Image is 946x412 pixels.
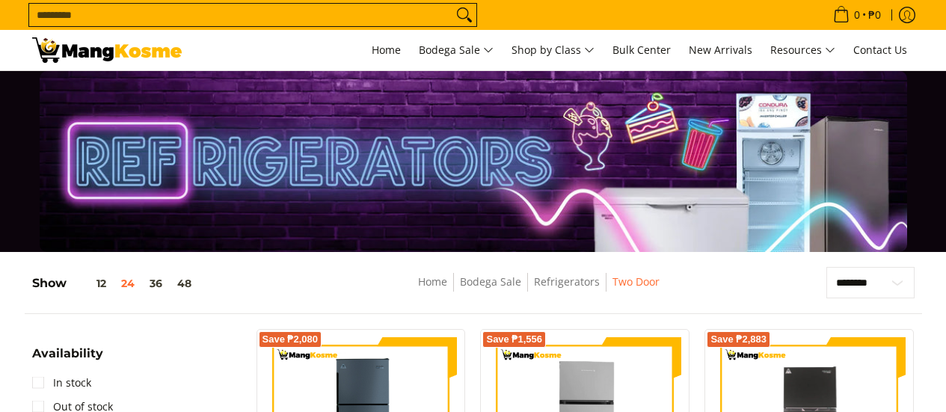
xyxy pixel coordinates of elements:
[612,273,660,292] span: Two Door
[681,30,760,70] a: New Arrivals
[452,4,476,26] button: Search
[770,41,835,60] span: Resources
[197,30,915,70] nav: Main Menu
[311,273,766,307] nav: Breadcrumbs
[852,10,862,20] span: 0
[262,335,319,344] span: Save ₱2,080
[32,37,182,63] img: Bodega Sale Refrigerator l Mang Kosme: Home Appliances Warehouse Sale Two Door
[866,10,883,20] span: ₱0
[32,348,103,360] span: Availability
[418,274,447,289] a: Home
[853,43,907,57] span: Contact Us
[411,30,501,70] a: Bodega Sale
[512,41,595,60] span: Shop by Class
[32,276,199,291] h5: Show
[364,30,408,70] a: Home
[32,371,91,395] a: In stock
[846,30,915,70] a: Contact Us
[142,277,170,289] button: 36
[419,41,494,60] span: Bodega Sale
[612,43,671,57] span: Bulk Center
[710,335,767,344] span: Save ₱2,883
[170,277,199,289] button: 48
[689,43,752,57] span: New Arrivals
[829,7,885,23] span: •
[605,30,678,70] a: Bulk Center
[486,335,542,344] span: Save ₱1,556
[32,348,103,371] summary: Open
[534,274,600,289] a: Refrigerators
[763,30,843,70] a: Resources
[504,30,602,70] a: Shop by Class
[67,277,114,289] button: 12
[460,274,521,289] a: Bodega Sale
[372,43,401,57] span: Home
[114,277,142,289] button: 24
